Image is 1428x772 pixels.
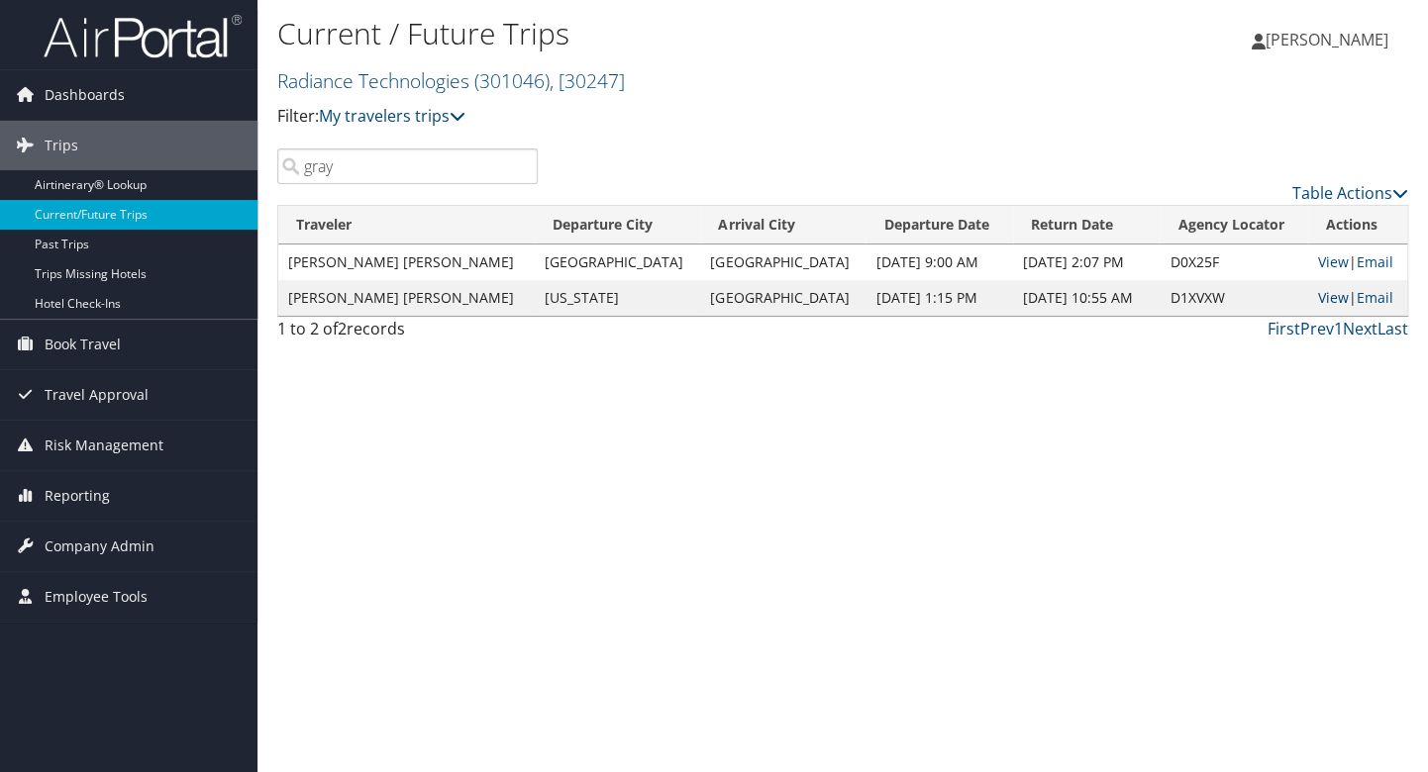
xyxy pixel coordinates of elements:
[1318,288,1349,307] a: View
[535,244,700,280] td: [GEOGRAPHIC_DATA]
[1357,288,1393,307] a: Email
[1343,318,1377,339] a: Next
[278,206,535,244] th: Traveler: activate to sort column ascending
[535,280,700,316] td: [US_STATE]
[1318,252,1349,271] a: View
[45,121,78,170] span: Trips
[1292,182,1408,204] a: Table Actions
[1013,280,1160,316] td: [DATE] 10:55 AM
[45,421,163,470] span: Risk Management
[45,522,154,571] span: Company Admin
[278,280,535,316] td: [PERSON_NAME] [PERSON_NAME]
[1013,206,1160,244] th: Return Date: activate to sort column ascending
[700,244,866,280] td: [GEOGRAPHIC_DATA]
[338,318,347,339] span: 2
[1334,318,1343,339] a: 1
[45,572,148,622] span: Employee Tools
[1357,252,1393,271] a: Email
[1308,244,1407,280] td: |
[866,244,1012,280] td: [DATE] 9:00 AM
[45,471,110,521] span: Reporting
[1308,280,1407,316] td: |
[535,206,700,244] th: Departure City: activate to sort column ascending
[474,67,550,94] span: ( 301046 )
[319,105,465,127] a: My travelers trips
[1308,206,1407,244] th: Actions
[278,244,535,280] td: [PERSON_NAME] [PERSON_NAME]
[277,104,1031,130] p: Filter:
[45,370,149,420] span: Travel Approval
[1160,244,1307,280] td: D0X25F
[1300,318,1334,339] a: Prev
[866,206,1012,244] th: Departure Date: activate to sort column descending
[700,280,866,316] td: [GEOGRAPHIC_DATA]
[1013,244,1160,280] td: [DATE] 2:07 PM
[45,320,121,369] span: Book Travel
[277,13,1031,54] h1: Current / Future Trips
[277,67,625,94] a: Radiance Technologies
[277,148,538,184] input: Search Traveler or Arrival City
[1160,206,1307,244] th: Agency Locator: activate to sort column ascending
[1266,29,1388,50] span: [PERSON_NAME]
[1268,318,1300,339] a: First
[277,317,538,350] div: 1 to 2 of records
[1252,10,1408,69] a: [PERSON_NAME]
[700,206,866,244] th: Arrival City: activate to sort column ascending
[1160,280,1307,316] td: D1XVXW
[44,13,242,59] img: airportal-logo.png
[550,67,625,94] span: , [ 30247 ]
[1377,318,1408,339] a: Last
[45,70,125,120] span: Dashboards
[866,280,1012,316] td: [DATE] 1:15 PM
